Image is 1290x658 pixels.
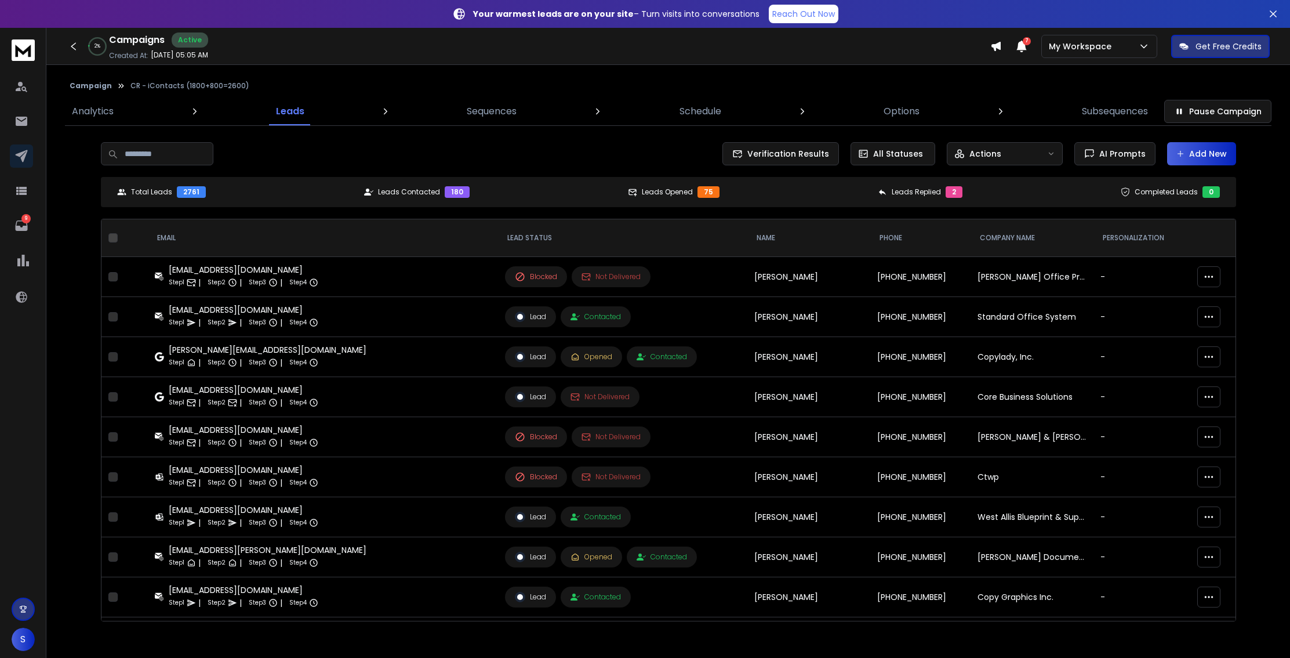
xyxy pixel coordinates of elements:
[169,517,184,529] p: Step 1
[515,592,546,602] div: Lead
[239,437,242,449] p: |
[239,477,242,489] p: |
[151,50,208,60] p: [DATE] 05:05 AM
[280,477,282,489] p: |
[239,397,242,408] p: |
[1093,457,1190,497] td: -
[12,39,35,61] img: logo
[1095,148,1146,160] span: AI Prompts
[498,219,747,257] th: LEAD STATUS
[208,437,226,449] p: Step 2
[1093,417,1190,457] td: -
[280,317,282,328] p: |
[72,104,114,118] p: Analytics
[570,592,621,602] div: Contacted
[208,557,226,569] p: Step 2
[280,597,282,609] p: |
[239,317,242,328] p: |
[130,81,249,91] p: CR - iContacts (1800+800=2600)
[637,552,687,562] div: Contacted
[971,457,1093,497] td: Ctwp
[208,357,226,368] p: Step 2
[289,477,307,489] p: Step 4
[515,272,557,282] div: Blocked
[946,186,962,198] div: 2
[169,424,318,436] div: [EMAIL_ADDRESS][DOMAIN_NAME]
[249,357,266,368] p: Step 3
[208,597,226,609] p: Step 2
[971,337,1093,377] td: Copylady, Inc.
[249,277,266,288] p: Step 3
[249,517,266,529] p: Step 3
[642,187,693,197] p: Leads Opened
[570,352,612,361] div: Opened
[969,148,1001,160] p: Actions
[747,537,870,577] td: [PERSON_NAME]
[1093,219,1190,257] th: personalization
[289,317,307,328] p: Step 4
[249,557,266,569] p: Step 3
[747,337,870,377] td: [PERSON_NAME]
[473,8,760,20] p: – Turn visits into conversations
[1023,37,1031,45] span: 7
[1093,577,1190,617] td: -
[280,517,282,529] p: |
[515,472,557,482] div: Blocked
[1202,186,1220,198] div: 0
[109,51,148,60] p: Created At:
[747,297,870,337] td: [PERSON_NAME]
[148,219,498,257] th: EMAIL
[289,517,307,529] p: Step 4
[971,497,1093,537] td: West Allis Blueprint & Supply, Inc.
[249,597,266,609] p: Step 3
[1082,104,1148,118] p: Subsequences
[971,577,1093,617] td: Copy Graphics Inc.
[198,477,201,489] p: |
[198,517,201,529] p: |
[1171,35,1270,58] button: Get Free Credits
[208,277,226,288] p: Step 2
[570,552,612,562] div: Opened
[280,437,282,449] p: |
[169,344,366,356] div: [PERSON_NAME][EMAIL_ADDRESS][DOMAIN_NAME]
[1049,41,1116,52] p: My Workspace
[870,457,971,497] td: [PHONE_NUMBER]
[208,517,226,529] p: Step 2
[1093,497,1190,537] td: -
[1135,187,1198,197] p: Completed Leads
[673,97,728,125] a: Schedule
[378,187,440,197] p: Leads Contacted
[747,497,870,537] td: [PERSON_NAME]
[582,432,641,442] div: Not Delivered
[747,257,870,297] td: [PERSON_NAME]
[95,43,100,50] p: 2 %
[280,277,282,288] p: |
[743,148,829,160] span: Verification Results
[747,417,870,457] td: [PERSON_NAME]
[1093,377,1190,417] td: -
[249,317,266,328] p: Step 3
[971,219,1093,257] th: Company Name
[289,397,307,408] p: Step 4
[515,312,546,322] div: Lead
[1074,142,1155,165] button: AI Prompts
[877,97,926,125] a: Options
[515,352,546,362] div: Lead
[198,357,201,368] p: |
[208,397,226,408] p: Step 2
[269,97,311,125] a: Leads
[971,297,1093,337] td: Standard Office System
[1167,142,1236,165] button: Add New
[637,352,687,361] div: Contacted
[239,277,242,288] p: |
[21,214,31,223] p: 9
[870,617,971,657] td: [PHONE_NUMBER]
[1093,297,1190,337] td: -
[1075,97,1155,125] a: Subsequences
[772,8,835,20] p: Reach Out Now
[870,417,971,457] td: [PHONE_NUMBER]
[289,557,307,569] p: Step 4
[169,557,184,569] p: Step 1
[971,377,1093,417] td: Core Business Solutions
[169,504,318,516] div: [EMAIL_ADDRESS][DOMAIN_NAME]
